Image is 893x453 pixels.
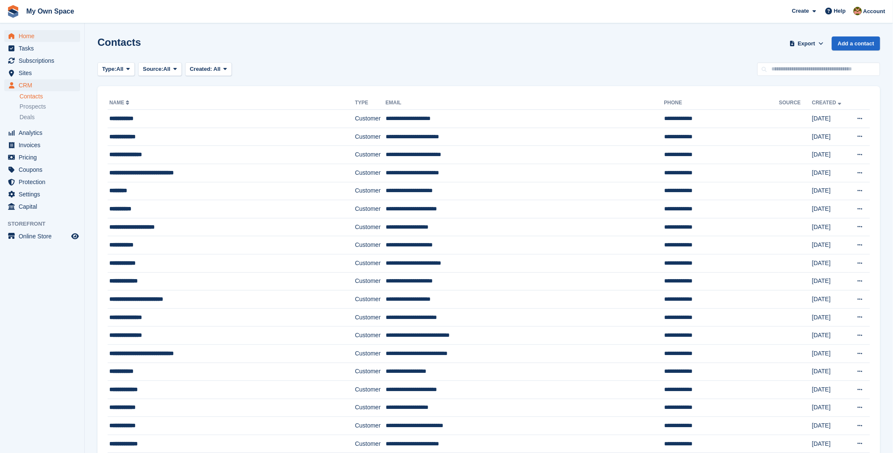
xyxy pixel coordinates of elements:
td: Customer [355,344,386,363]
span: Invoices [19,139,70,151]
td: Customer [355,363,386,381]
span: Home [19,30,70,42]
span: Storefront [8,220,84,228]
button: Created: All [185,62,232,76]
a: menu [4,30,80,42]
span: All [117,65,124,73]
td: Customer [355,200,386,218]
a: menu [4,79,80,91]
td: [DATE] [812,291,849,309]
a: Deals [19,113,80,122]
th: Email [386,96,664,110]
span: Sites [19,67,70,79]
td: [DATE] [812,182,849,200]
span: Type: [102,65,117,73]
span: Deals [19,113,35,121]
span: Settings [19,188,70,200]
th: Source [779,96,812,110]
td: Customer [355,308,386,327]
td: Customer [355,182,386,200]
a: Prospects [19,102,80,111]
td: Customer [355,435,386,453]
td: Customer [355,146,386,164]
td: [DATE] [812,435,849,453]
td: [DATE] [812,146,849,164]
button: Export [788,36,825,50]
a: My Own Space [23,4,78,18]
span: Coupons [19,164,70,176]
td: Customer [355,110,386,128]
a: menu [4,230,80,242]
span: Source: [143,65,163,73]
th: Type [355,96,386,110]
td: [DATE] [812,308,849,327]
span: Help [834,7,846,15]
td: Customer [355,381,386,399]
td: [DATE] [812,381,849,399]
td: [DATE] [812,399,849,417]
a: Preview store [70,231,80,241]
button: Type: All [97,62,135,76]
td: [DATE] [812,110,849,128]
span: Created: [190,66,212,72]
td: Customer [355,417,386,435]
h1: Contacts [97,36,141,48]
span: All [164,65,171,73]
a: menu [4,151,80,163]
span: Subscriptions [19,55,70,67]
td: [DATE] [812,200,849,218]
td: Customer [355,236,386,254]
button: Source: All [138,62,182,76]
a: Add a contact [832,36,880,50]
span: Online Store [19,230,70,242]
td: Customer [355,291,386,309]
span: All [214,66,221,72]
td: [DATE] [812,128,849,146]
span: CRM [19,79,70,91]
a: menu [4,139,80,151]
a: menu [4,127,80,139]
td: [DATE] [812,417,849,435]
a: menu [4,67,80,79]
span: Pricing [19,151,70,163]
a: menu [4,201,80,213]
td: [DATE] [812,327,849,345]
a: menu [4,164,80,176]
td: Customer [355,399,386,417]
a: Contacts [19,92,80,101]
a: menu [4,176,80,188]
img: Keely Collin [854,7,862,15]
th: Phone [664,96,779,110]
span: Tasks [19,42,70,54]
img: stora-icon-8386f47178a22dfd0bd8f6a31ec36ba5ce8667c1dd55bd0f319d3a0aa187defe.svg [7,5,19,18]
a: menu [4,42,80,54]
td: [DATE] [812,164,849,182]
td: Customer [355,164,386,182]
span: Prospects [19,103,46,111]
span: Protection [19,176,70,188]
td: [DATE] [812,254,849,272]
span: Create [792,7,809,15]
a: Created [812,100,843,106]
td: [DATE] [812,272,849,291]
span: Capital [19,201,70,213]
td: Customer [355,218,386,236]
td: Customer [355,254,386,272]
a: menu [4,55,80,67]
a: Name [109,100,131,106]
td: [DATE] [812,236,849,254]
span: Export [798,39,815,48]
td: [DATE] [812,218,849,236]
td: Customer [355,272,386,291]
td: [DATE] [812,344,849,363]
td: Customer [355,327,386,345]
span: Analytics [19,127,70,139]
span: Account [863,7,885,16]
a: menu [4,188,80,200]
td: [DATE] [812,363,849,381]
td: Customer [355,128,386,146]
